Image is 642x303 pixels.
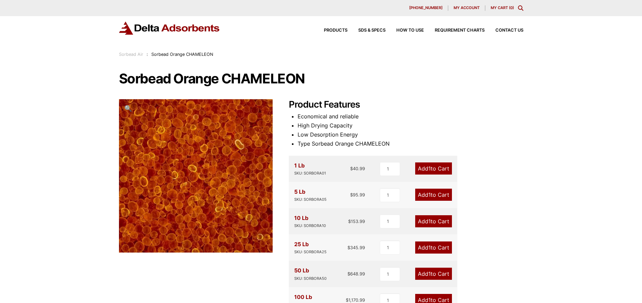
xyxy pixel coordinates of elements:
[147,52,148,57] span: :
[294,170,326,177] div: SKU: SORBORA01
[424,28,485,33] a: Requirement Charts
[386,28,424,33] a: How to Use
[347,245,350,250] span: $
[324,28,347,33] span: Products
[454,6,480,10] span: My account
[294,249,327,255] div: SKU: SORBORA25
[350,192,353,197] span: $
[294,187,327,203] div: 5 Lb
[495,28,523,33] span: Contact Us
[119,52,143,57] a: Sorbead Air
[119,72,523,86] h1: Sorbead Orange CHAMELEON
[346,297,365,303] bdi: 1,170.99
[298,112,523,121] li: Economical and reliable
[415,241,452,254] a: Add1to Cart
[124,105,132,112] span: 🔍
[294,240,327,255] div: 25 Lb
[415,162,452,175] a: Add1to Cart
[350,166,353,171] span: $
[348,219,351,224] span: $
[518,5,523,11] div: Toggle Modal Content
[347,245,365,250] bdi: 345.99
[415,268,452,280] a: Add1to Cart
[435,28,485,33] span: Requirement Charts
[119,22,220,35] img: Delta Adsorbents
[428,165,431,172] span: 1
[289,99,523,110] h2: Product Features
[313,28,347,33] a: Products
[415,215,452,227] a: Add1to Cart
[347,271,365,276] bdi: 648.99
[347,271,350,276] span: $
[491,5,514,10] a: My Cart (0)
[294,161,326,177] div: 1 Lb
[294,196,327,203] div: SKU: SORBORA05
[350,192,365,197] bdi: 95.99
[151,52,213,57] span: Sorbead Orange CHAMELEON
[428,191,431,198] span: 1
[294,266,327,281] div: 50 Lb
[448,5,485,11] a: My account
[409,6,442,10] span: [PHONE_NUMBER]
[298,130,523,139] li: Low Desorption Energy
[294,223,326,229] div: SKU: SORBORA10
[404,5,448,11] a: [PHONE_NUMBER]
[428,244,431,251] span: 1
[428,270,431,277] span: 1
[350,166,365,171] bdi: 40.99
[396,28,424,33] span: How to Use
[346,297,348,303] span: $
[510,5,513,10] span: 0
[348,219,365,224] bdi: 153.99
[298,121,523,130] li: High Drying Capacity
[298,139,523,148] li: Type Sorbead Orange CHAMELEON
[294,214,326,229] div: 10 Lb
[347,28,386,33] a: SDS & SPECS
[294,275,327,282] div: SKU: SORBORA50
[415,189,452,201] a: Add1to Cart
[485,28,523,33] a: Contact Us
[358,28,386,33] span: SDS & SPECS
[428,218,431,225] span: 1
[119,99,137,118] a: View full-screen image gallery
